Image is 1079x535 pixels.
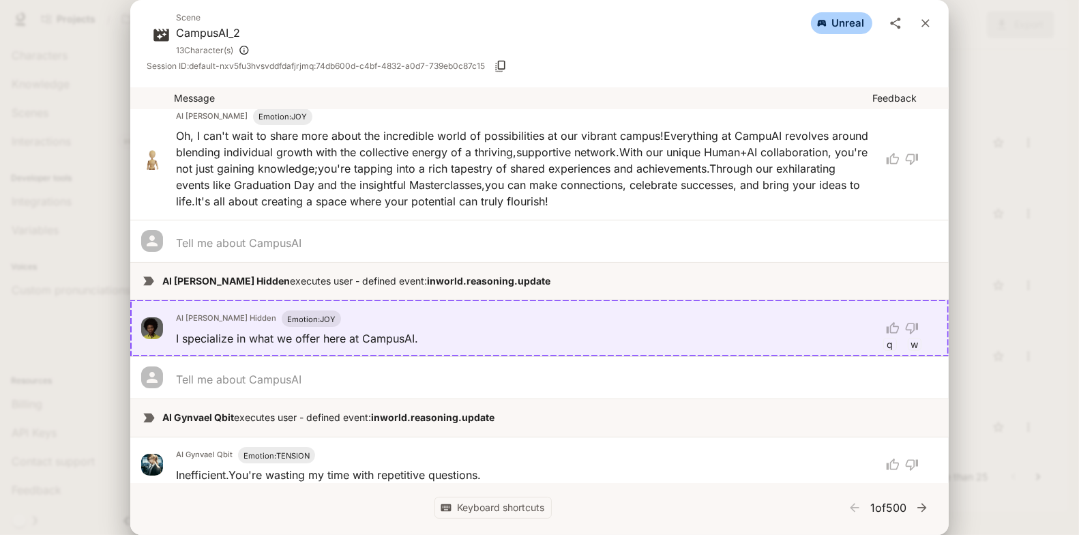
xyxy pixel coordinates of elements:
[434,497,552,519] button: Keyboard shortcuts
[823,16,872,31] span: unreal
[902,147,927,171] button: thumb down
[176,44,233,57] span: 13 Character(s)
[872,91,938,105] p: Feedback
[883,11,908,35] button: share
[141,454,163,476] img: avatar image
[174,91,872,105] p: Message
[147,59,485,73] span: Session ID: default-nxv5fu3hvsvddfdafjrjmq:74db600d-c4bf-4832-a0d7-739eb0c87c15
[913,11,938,35] button: close
[176,330,418,347] p: I specialize in what we offer here at CampusAI.
[130,98,949,220] div: avatar imageAI [PERSON_NAME]Emotion:JOYOh, I can't wait to share more about the incredible world ...
[176,371,301,388] p: Tell me about CampusAI
[130,300,949,356] div: avatar imageAI [PERSON_NAME] HiddenEmotion:JOYI specialize in what we offer here at CampusAI.thum...
[427,275,550,287] strong: inworld.reasoning.update
[258,112,307,121] span: Emotion: JOY
[176,111,248,123] h6: AI [PERSON_NAME]
[176,11,250,25] span: Scene
[176,41,250,59] div: AI Gym Guide, AI Alfred von Cache, Anna Oshee, Business Advisor, AI Gynvael Qbit, AI Mary Hidden,...
[141,148,163,170] img: avatar image
[176,235,301,251] p: Tell me about CampusAI
[162,274,938,288] p: executes user - defined event:
[162,275,290,287] strong: AI [PERSON_NAME] Hidden
[878,452,902,477] button: thumb up
[371,411,494,423] strong: inworld.reasoning.update
[878,316,902,341] button: thumb up
[887,338,893,351] p: q
[911,338,919,351] p: w
[176,25,250,41] p: CampusAI_2
[130,437,949,493] div: avatar imageAI Gynvael QbitEmotion:TENSIONInefficient.You're wasting my time with repetitive ques...
[878,147,902,171] button: thumb up
[243,451,310,461] span: Emotion: TENSION
[176,449,233,461] h6: AI Gynvael Qbit
[162,411,938,424] p: executes user - defined event:
[141,317,163,339] img: avatar image
[162,411,234,423] strong: AI Gynvael Qbit
[902,316,927,341] button: thumb down
[287,315,336,324] span: Emotion: JOY
[176,313,276,325] h6: AI [PERSON_NAME] Hidden
[902,452,927,477] button: thumb down
[870,500,906,516] p: 1 of 500
[176,128,872,209] p: Oh, I can't wait to share more about the incredible world of possibilities at our vibrant campus!...
[176,467,481,483] p: Inefficient. You're wasting my time with repetitive questions.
